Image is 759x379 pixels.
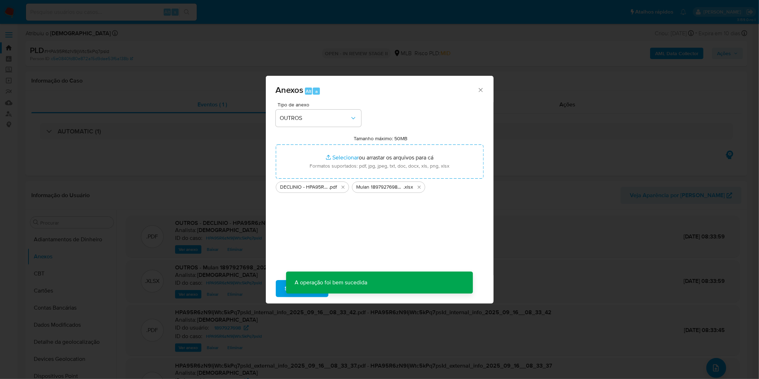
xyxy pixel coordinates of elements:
[329,184,337,191] span: .pdf
[341,281,364,296] span: Cancelar
[286,272,376,294] p: A operação foi bem sucedida
[404,184,413,191] span: .xlsx
[354,135,407,142] label: Tamanho máximo: 50MB
[339,183,347,191] button: Excluir DECLINIO - HPA95R6zN9IjWtc5kPq7psId - CNPJ 60740867000105 - AUTO POSTO LACERDA FRANCO LTD...
[477,86,484,93] button: Fechar
[276,110,361,127] button: OUTROS
[415,183,423,191] button: Excluir Mulan 1897927698_2025_09_15_12_14_52.xlsx
[276,280,328,297] button: Subir arquivo
[280,184,329,191] span: DECLINIO - HPA95R6zN9IjWtc5kPq7psId - CNPJ 60740867000105 - AUTO POSTO LACERDA FRANCO LTDA
[278,102,363,107] span: Tipo de anexo
[280,115,350,122] span: OUTROS
[315,88,318,95] span: a
[276,84,304,96] span: Anexos
[357,184,404,191] span: Mulan 1897927698_2025_09_15_12_14_52
[306,88,311,95] span: Alt
[285,281,319,296] span: Subir arquivo
[276,179,484,193] ul: Arquivos selecionados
